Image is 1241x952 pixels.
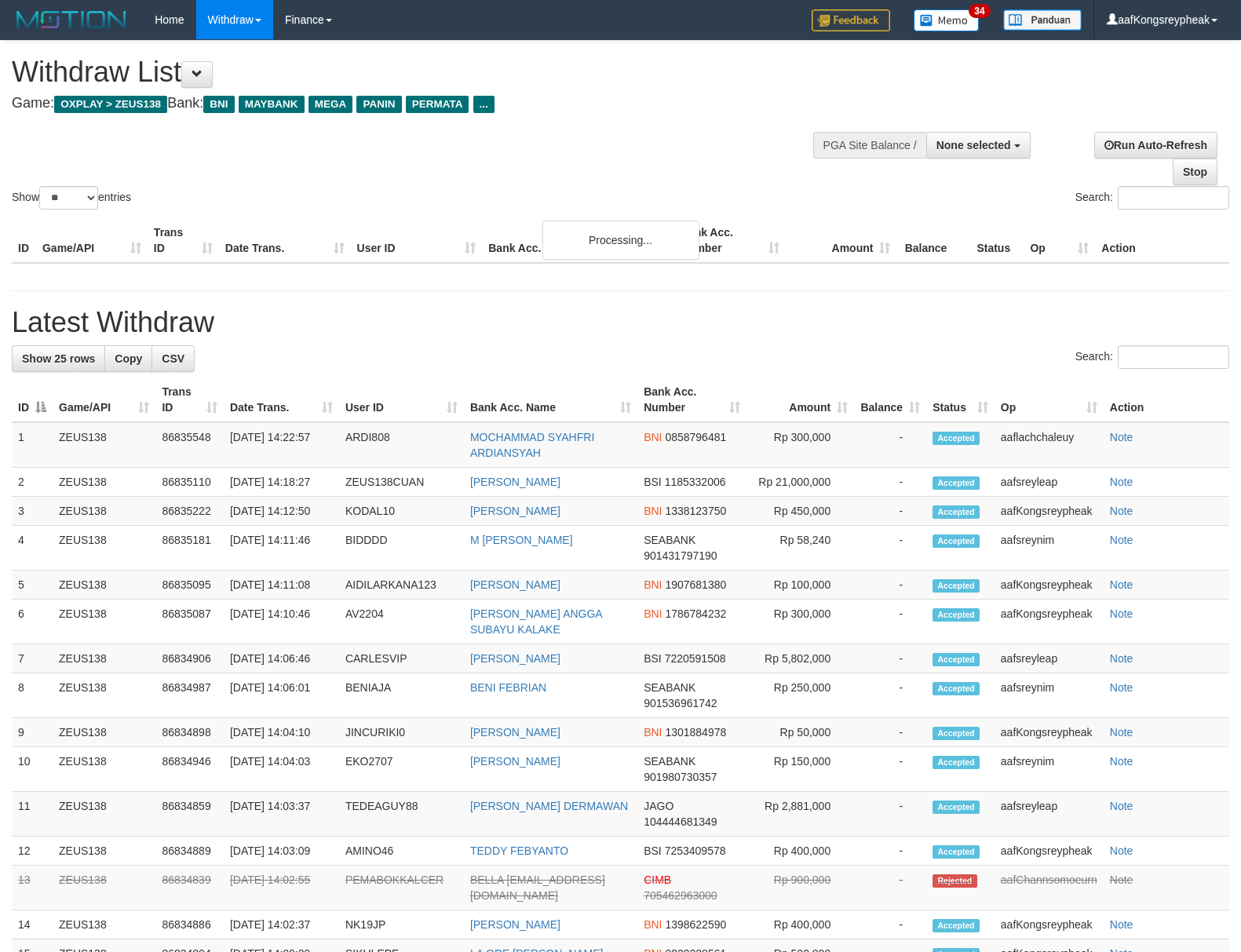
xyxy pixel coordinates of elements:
a: [PERSON_NAME] [470,505,560,517]
span: Copy 705462963000 to clipboard [644,889,717,902]
td: - [854,422,926,468]
a: Note [1110,755,1133,768]
th: Op: activate to sort column ascending [995,378,1104,422]
span: Show 25 rows [22,352,95,365]
td: aafsreyleap [995,644,1104,673]
td: ZEUS138 [53,526,155,571]
a: [PERSON_NAME] [470,726,560,739]
a: [PERSON_NAME] ANGGA SUBAYU KALAKE [470,607,602,636]
td: 86834839 [155,866,224,910]
span: BNI [644,726,662,739]
th: Trans ID [148,218,219,263]
td: NK19JP [339,910,464,939]
span: MEGA [308,96,353,113]
td: [DATE] 14:12:50 [224,497,339,526]
span: BNI [644,607,662,620]
td: [DATE] 14:04:10 [224,718,339,747]
a: Note [1110,607,1133,620]
td: - [854,866,926,910]
span: SEABANK [644,681,695,694]
span: Copy 7253409578 to clipboard [665,844,726,857]
td: 86835548 [155,422,224,468]
td: aafKongsreypheak [995,497,1104,526]
td: aafKongsreypheak [995,718,1104,747]
td: ZEUS138 [53,468,155,497]
td: ZEUS138 [53,497,155,526]
span: Accepted [933,432,980,445]
a: Show 25 rows [12,345,105,372]
td: [DATE] 14:02:55 [224,866,339,910]
td: - [854,468,926,497]
td: - [854,792,926,837]
a: Note [1110,431,1133,443]
span: Copy 1786784232 to clipboard [665,607,726,620]
td: 13 [12,866,53,910]
span: Copy 901980730357 to clipboard [644,771,717,783]
a: Note [1110,476,1133,488]
a: Note [1110,800,1133,812]
a: [PERSON_NAME] [470,476,560,488]
th: Trans ID: activate to sort column ascending [155,378,224,422]
a: Copy [104,345,152,372]
td: Rp 300,000 [746,600,854,644]
td: Rp 300,000 [746,422,854,468]
td: ARDI808 [339,422,464,468]
td: ZEUS138 [53,747,155,792]
span: Accepted [933,801,980,814]
th: User ID: activate to sort column ascending [339,378,464,422]
td: AIDILARKANA123 [339,571,464,600]
span: Copy 901431797190 to clipboard [644,549,717,562]
td: ZEUS138 [53,866,155,910]
td: ZEUS138 [53,910,155,939]
td: Rp 450,000 [746,497,854,526]
a: BENI FEBRIAN [470,681,546,694]
img: Button%20Memo.svg [914,9,980,31]
span: Accepted [933,534,980,548]
td: 86835087 [155,600,224,644]
button: None selected [926,132,1031,159]
td: 12 [12,837,53,866]
span: SEABANK [644,534,695,546]
td: AV2204 [339,600,464,644]
td: KODAL10 [339,497,464,526]
div: Processing... [542,221,699,260]
img: panduan.png [1003,9,1082,31]
th: Bank Acc. Number: activate to sort column ascending [637,378,746,422]
select: Showentries [39,186,98,210]
a: Note [1110,844,1133,857]
td: - [854,600,926,644]
span: ... [473,96,495,113]
td: ZEUS138 [53,673,155,718]
td: ZEUS138 [53,600,155,644]
td: Rp 400,000 [746,837,854,866]
td: aafsreynim [995,747,1104,792]
th: Bank Acc. Number [674,218,786,263]
td: PEMABOKKALCER [339,866,464,910]
span: Accepted [933,845,980,859]
th: ID [12,218,36,263]
th: Op [1024,218,1095,263]
a: [PERSON_NAME] [470,918,560,931]
span: None selected [936,139,1011,151]
span: 34 [969,4,990,18]
td: AMINO46 [339,837,464,866]
td: [DATE] 14:10:46 [224,600,339,644]
a: Note [1110,534,1133,546]
a: Note [1110,578,1133,591]
span: Copy 0858796481 to clipboard [665,431,726,443]
th: Amount [786,218,897,263]
td: 86834898 [155,718,224,747]
span: Accepted [933,653,980,666]
td: 2 [12,468,53,497]
img: Feedback.jpg [812,9,890,31]
td: aafsreyleap [995,468,1104,497]
h1: Withdraw List [12,57,812,88]
td: 6 [12,600,53,644]
td: 1 [12,422,53,468]
td: 86834906 [155,644,224,673]
td: TEDEAGUY88 [339,792,464,837]
span: Copy 901536961742 to clipboard [644,697,717,709]
h4: Game: Bank: [12,96,812,111]
td: ZEUS138CUAN [339,468,464,497]
td: 86835181 [155,526,224,571]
